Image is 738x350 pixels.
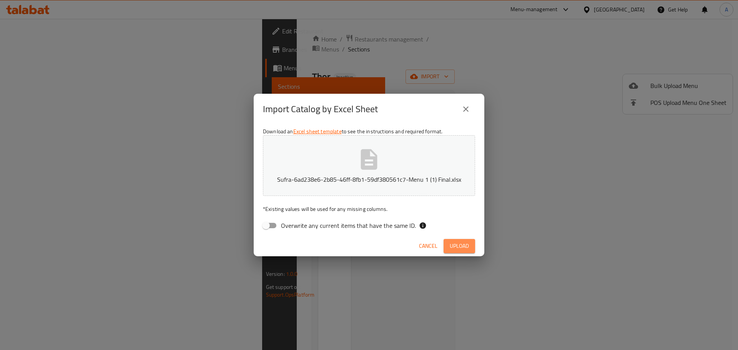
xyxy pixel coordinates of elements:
[419,241,437,251] span: Cancel
[263,103,378,115] h2: Import Catalog by Excel Sheet
[293,126,342,136] a: Excel sheet template
[416,239,440,253] button: Cancel
[444,239,475,253] button: Upload
[281,221,416,230] span: Overwrite any current items that have the same ID.
[254,124,484,236] div: Download an to see the instructions and required format.
[275,175,463,184] p: Sufra-6ad238e6-2b85-46ff-8fb1-59df380561c7-Menu 1 (1) Final.xlsx
[450,241,469,251] span: Upload
[457,100,475,118] button: close
[263,205,475,213] p: Existing values will be used for any missing columns.
[263,135,475,196] button: Sufra-6ad238e6-2b85-46ff-8fb1-59df380561c7-Menu 1 (1) Final.xlsx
